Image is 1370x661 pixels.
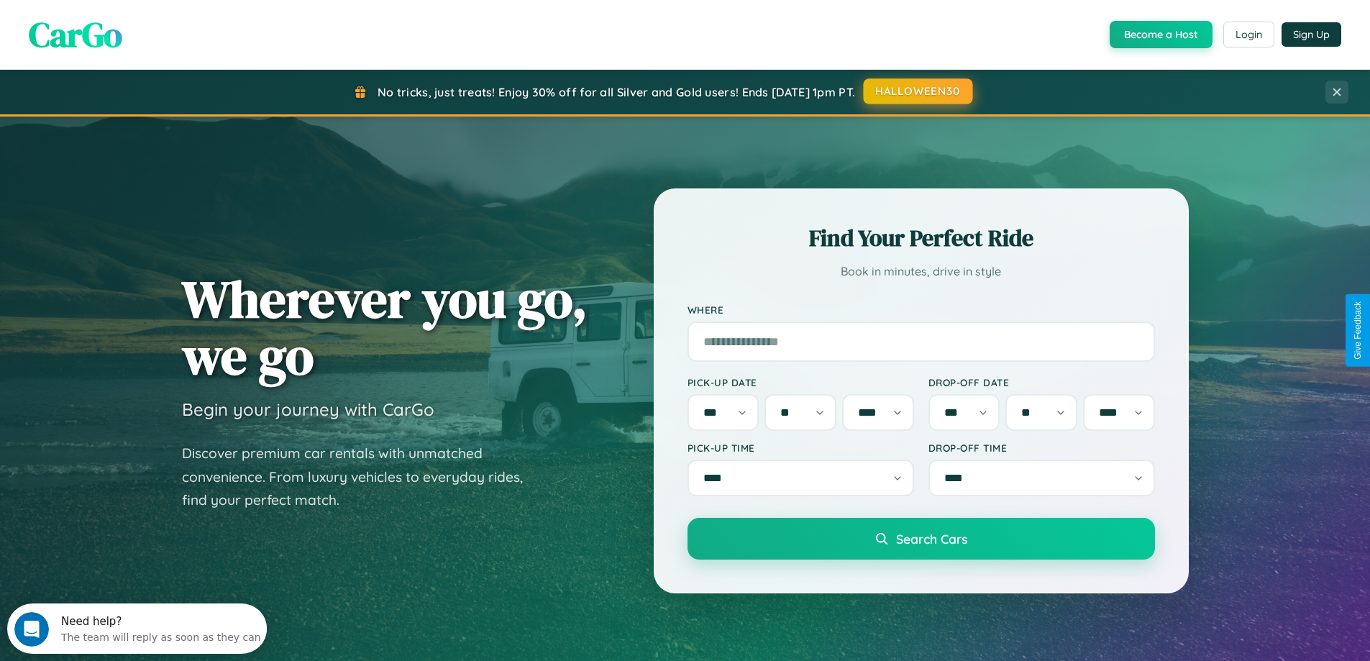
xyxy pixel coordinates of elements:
[7,603,267,654] iframe: Intercom live chat discovery launcher
[54,12,254,24] div: Need help?
[6,6,268,45] div: Open Intercom Messenger
[688,261,1155,282] p: Book in minutes, drive in style
[14,612,49,647] iframe: Intercom live chat
[378,85,855,99] span: No tricks, just treats! Enjoy 30% off for all Silver and Gold users! Ends [DATE] 1pm PT.
[1110,21,1213,48] button: Become a Host
[688,518,1155,560] button: Search Cars
[182,398,434,420] h3: Begin your journey with CarGo
[896,531,967,547] span: Search Cars
[1353,301,1363,360] div: Give Feedback
[688,304,1155,316] label: Where
[688,376,914,388] label: Pick-up Date
[928,376,1155,388] label: Drop-off Date
[1223,22,1274,47] button: Login
[688,442,914,454] label: Pick-up Time
[928,442,1155,454] label: Drop-off Time
[182,270,588,384] h1: Wherever you go, we go
[182,442,542,512] p: Discover premium car rentals with unmatched convenience. From luxury vehicles to everyday rides, ...
[54,24,254,39] div: The team will reply as soon as they can
[688,222,1155,254] h2: Find Your Perfect Ride
[1282,22,1341,47] button: Sign Up
[864,78,973,104] button: HALLOWEEN30
[29,11,122,58] span: CarGo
